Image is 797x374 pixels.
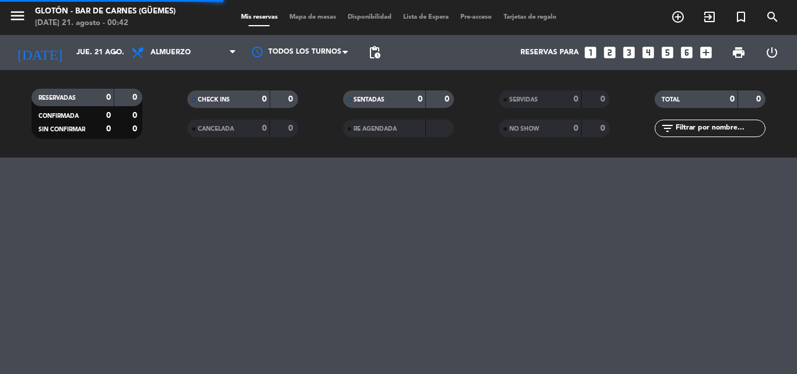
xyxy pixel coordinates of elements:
span: Almuerzo [151,48,191,57]
strong: 0 [288,124,295,132]
div: Glotón - Bar de Carnes (Güemes) [35,6,176,18]
i: [DATE] [9,40,71,65]
i: looks_5 [660,45,675,60]
strong: 0 [574,124,578,132]
span: print [732,46,746,60]
span: CANCELADA [198,126,234,132]
span: SENTADAS [354,97,384,103]
span: Mapa de mesas [284,14,342,20]
i: looks_3 [621,45,637,60]
strong: 0 [730,95,735,103]
strong: 0 [106,111,111,120]
strong: 0 [574,95,578,103]
strong: 0 [132,93,139,102]
span: Pre-acceso [455,14,498,20]
div: [DATE] 21. agosto - 00:42 [35,18,176,29]
span: Lista de Espera [397,14,455,20]
i: looks_one [583,45,598,60]
i: power_settings_new [765,46,779,60]
i: turned_in_not [734,10,748,24]
strong: 0 [756,95,763,103]
strong: 0 [106,125,111,133]
span: Tarjetas de regalo [498,14,562,20]
span: Reservas para [520,48,579,57]
strong: 0 [445,95,452,103]
button: menu [9,7,26,29]
strong: 0 [418,95,422,103]
span: Mis reservas [235,14,284,20]
strong: 0 [288,95,295,103]
input: Filtrar por nombre... [674,122,765,135]
strong: 0 [262,124,267,132]
strong: 0 [106,93,111,102]
i: looks_two [602,45,617,60]
i: exit_to_app [702,10,716,24]
span: CONFIRMADA [39,113,79,119]
i: looks_4 [641,45,656,60]
i: add_box [698,45,714,60]
span: RE AGENDADA [354,126,397,132]
span: RESERVADAS [39,95,76,101]
i: arrow_drop_down [109,46,123,60]
span: NO SHOW [509,126,539,132]
div: LOG OUT [755,35,788,70]
strong: 0 [600,95,607,103]
i: search [765,10,779,24]
span: TOTAL [662,97,680,103]
strong: 0 [132,125,139,133]
strong: 0 [262,95,267,103]
i: add_circle_outline [671,10,685,24]
span: SERVIDAS [509,97,538,103]
i: filter_list [660,121,674,135]
i: looks_6 [679,45,694,60]
span: pending_actions [368,46,382,60]
strong: 0 [600,124,607,132]
span: Disponibilidad [342,14,397,20]
span: CHECK INS [198,97,230,103]
strong: 0 [132,111,139,120]
i: menu [9,7,26,25]
span: SIN CONFIRMAR [39,127,85,132]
